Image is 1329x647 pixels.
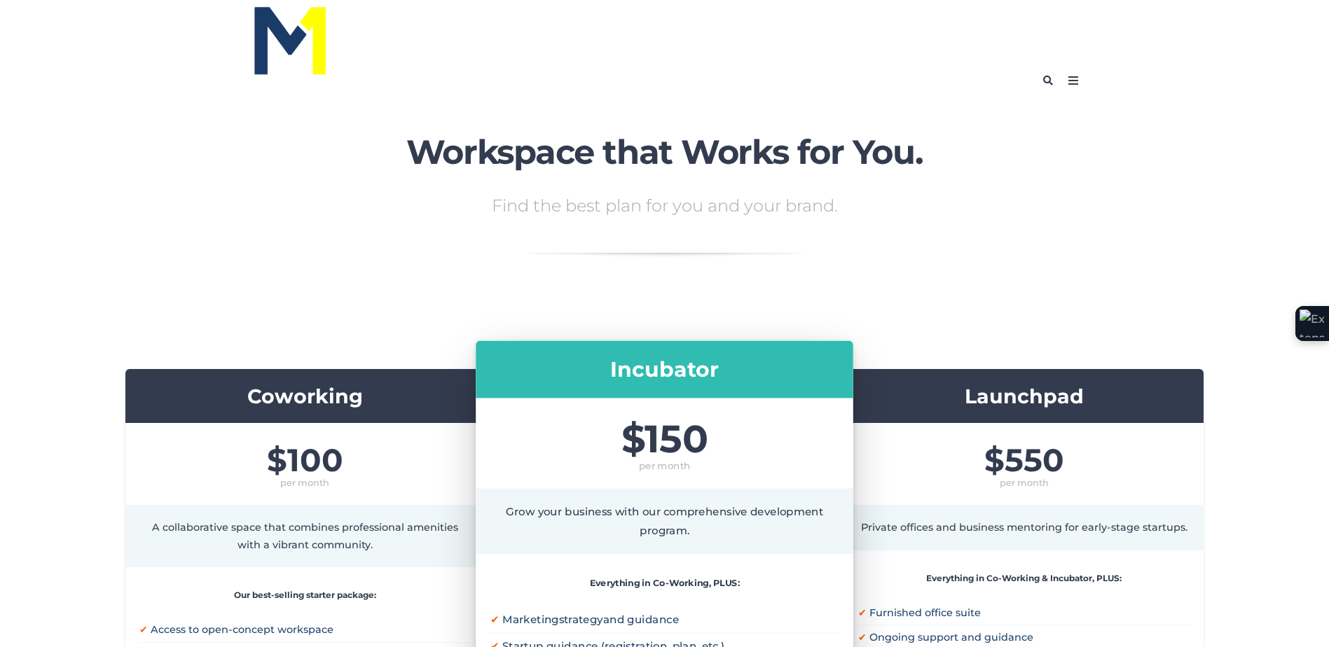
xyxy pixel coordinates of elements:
[490,419,839,458] span: $150
[406,197,924,214] p: Find the best plan for you and your brand.
[506,506,823,537] span: Grow your business with our comprehensive development program.
[559,613,603,626] span: strategy
[858,571,1190,585] p: Everything in Co-Working & Incubator, PLUS:
[490,355,839,382] h3: Incubator
[869,631,1033,643] span: Ongoing support and guidance
[869,606,981,619] span: Furnished office suite
[1300,309,1325,338] img: Extension Icon
[861,521,1187,534] span: Private offices and business mentoring for early-stage startups.
[502,613,679,626] span: Marketing and guidance
[858,475,1190,491] span: per month
[490,458,839,474] span: per month
[858,383,1190,410] h3: Launchpad
[858,606,867,619] span: ✔
[490,576,839,591] p: Everything in Co-Working, PLUS:
[139,383,471,410] h3: Coworking
[234,590,376,600] strong: Our best-selling starter package:
[151,623,333,636] span: Access to open-concept workspace
[858,444,1190,475] span: $550
[252,3,329,77] img: MileOne Blue_Yellow Logo
[490,613,500,626] span: ✔
[139,475,471,491] span: per month
[139,444,471,475] span: $100
[139,623,148,636] span: ✔
[406,134,924,171] h2: Workspace that Works for You.
[152,521,458,550] span: A collaborative space that combines professional amenities with a vibrant community.
[858,631,867,643] span: ✔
